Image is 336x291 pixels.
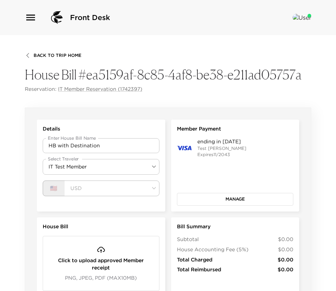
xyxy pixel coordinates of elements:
[48,9,66,26] img: logo
[278,256,293,264] span: $0.00
[177,223,211,230] span: Bill Summary
[25,67,311,83] h4: House Bill #ea5159af-8c85-4af8-be38-e211ad05757a
[25,86,57,93] span: Reservation:
[278,266,293,273] span: $0.00
[278,236,293,243] span: $0.00
[43,159,159,175] div: IT Test Member
[43,181,65,196] div: 🇺🇸
[177,125,221,133] span: Member Payment
[177,193,294,205] button: Manage
[177,266,221,273] span: Total Reimbursed
[197,145,246,152] p: Test [PERSON_NAME]
[197,138,246,145] span: ending in [DATE]
[43,125,60,133] span: Details
[48,135,96,141] label: Enter House Bill Name
[278,246,293,253] span: $0.00
[48,156,79,162] label: Select Traveler
[58,86,142,93] a: IT Member Reservation (1742397)
[43,236,159,291] button: Click to upload approved Member receiptPNG, JPEG, PDF (Max10MB)
[70,12,110,23] span: Front Desk
[177,146,192,151] img: credit card type
[293,14,311,21] img: User
[34,53,81,58] span: Back To Trip Home
[177,246,248,253] span: House Accounting Fee (5%)
[177,256,212,264] span: Total Charged
[25,53,81,58] button: Back To Trip Home
[43,223,68,230] span: House Bill
[65,181,159,196] div: USD
[177,236,199,243] span: Subtotal
[197,152,246,158] p: Expires 11/2043
[65,275,137,282] span: PNG, JPEG, PDF (Max 10 MB)
[55,257,147,271] span: Click to upload approved Member receipt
